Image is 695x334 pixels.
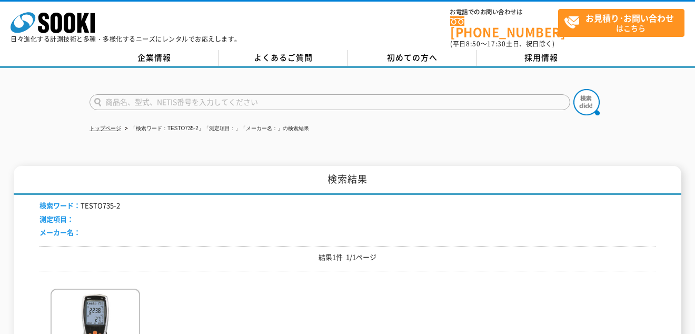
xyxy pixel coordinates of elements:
a: 採用情報 [476,50,605,66]
img: btn_search.png [573,89,600,115]
li: TESTO735-2 [39,200,120,211]
p: 結果1件 1/1ページ [39,252,656,263]
a: 初めての方へ [347,50,476,66]
span: (平日 ～ 土日、祝日除く) [450,39,554,48]
span: 検索ワード： [39,200,81,210]
strong: お見積り･お問い合わせ [585,12,674,24]
a: よくあるご質問 [219,50,347,66]
span: はこちら [564,9,684,36]
a: [PHONE_NUMBER] [450,16,558,38]
li: 「検索ワード：TESTO735-2」「測定項目：」「メーカー名：」の検索結果 [123,123,309,134]
span: 測定項目： [39,214,74,224]
span: 8:50 [466,39,481,48]
h1: 検索結果 [14,166,681,195]
p: 日々進化する計測技術と多種・多様化するニーズにレンタルでお応えします。 [11,36,241,42]
a: 企業情報 [90,50,219,66]
span: 17:30 [487,39,506,48]
a: お見積り･お問い合わせはこちら [558,9,684,37]
span: メーカー名： [39,227,81,237]
span: お電話でのお問い合わせは [450,9,558,15]
input: 商品名、型式、NETIS番号を入力してください [90,94,570,110]
a: トップページ [90,125,121,131]
span: 初めての方へ [387,52,438,63]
